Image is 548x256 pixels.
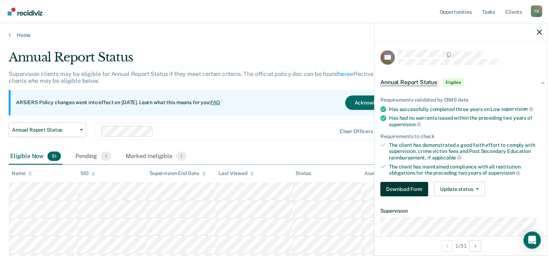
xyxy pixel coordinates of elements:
div: 1 / 51 [375,236,548,255]
button: Previous Opportunity [441,240,453,252]
p: Supervision clients may be eligible for Annual Report Status if they meet certain criteria. The o... [9,71,414,84]
span: supervision [488,170,520,176]
div: Last Viewed [218,170,254,176]
div: Has successfully completed three years on Low [389,106,542,112]
p: ARS/ERS Policy changes went into effect on [DATE]. Learn what this means for you: [16,99,220,106]
span: Eligible [443,79,464,86]
div: T B [531,5,542,17]
dt: Supervision [380,208,542,214]
span: supervision [501,106,533,112]
button: Update status [434,182,485,196]
button: Acknowledge & Close [345,95,414,110]
div: Eligible Now [9,149,62,165]
span: applicable [432,155,461,161]
div: Name [12,170,32,176]
div: Requirements validated by OIMS data [380,97,542,103]
button: Next Opportunity [469,240,481,252]
img: Recidiviz [8,8,42,16]
a: Navigate to form link [380,182,431,196]
div: Pending [74,149,113,165]
div: Assigned to [364,170,398,176]
div: The client has maintained compliance with all restitution obligations for the preceding two years of [389,164,542,176]
div: Clear officers [340,128,373,135]
div: Annual Report Status [9,50,420,71]
span: Annual Report Status [380,79,437,86]
div: Requirements to check [380,133,542,140]
div: Supervision End Date [150,170,206,176]
span: 1 [176,152,187,161]
a: FAQ [210,99,221,105]
div: Marked Ineligible [124,149,188,165]
div: SID [80,170,95,176]
span: supervision [389,121,421,127]
div: Has had no warrants issued within the preceding two years of [389,115,542,127]
div: Status [296,170,311,176]
div: Annual Report StatusEligible [375,71,548,94]
span: 1 [101,152,111,161]
span: 51 [47,152,61,161]
div: The client has demonstrated a good faith effort to comply with supervision, crime victim fees and... [389,142,542,161]
button: Profile dropdown button [531,5,542,17]
span: Annual Report Status [12,127,77,133]
button: Download Form [380,182,428,196]
a: Home [9,32,539,38]
a: here [338,71,350,77]
div: Open Intercom Messenger [523,231,541,249]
